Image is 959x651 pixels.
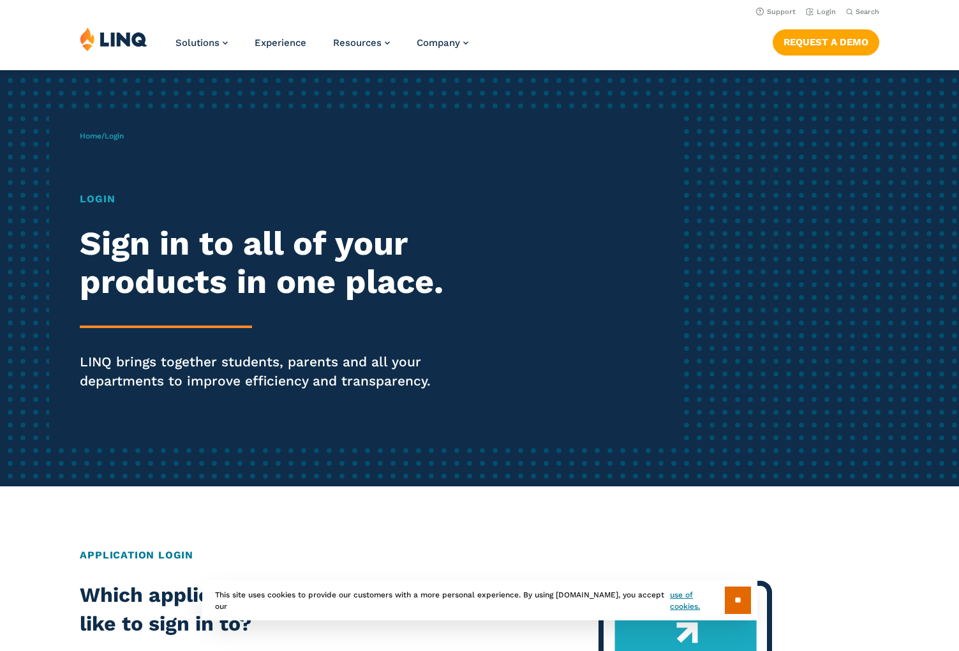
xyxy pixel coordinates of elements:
[670,589,724,612] a: use of cookies.
[773,27,879,55] nav: Button Navigation
[856,8,879,16] span: Search
[175,37,228,49] a: Solutions
[202,580,757,620] div: This site uses cookies to provide our customers with a more personal experience. By using [DOMAIN...
[80,548,879,563] h2: Application Login
[756,8,796,16] a: Support
[333,37,390,49] a: Resources
[80,352,449,391] p: LINQ brings together students, parents and all your departments to improve efficiency and transpa...
[255,37,306,49] a: Experience
[80,131,101,140] a: Home
[80,581,399,639] h2: Which application would you like to sign in to?
[333,37,382,49] span: Resources
[105,131,124,140] span: Login
[175,37,219,49] span: Solutions
[417,37,460,49] span: Company
[80,225,449,301] h2: Sign in to all of your products in one place.
[417,37,468,49] a: Company
[80,191,449,207] h1: Login
[846,7,879,17] button: Open Search Bar
[806,8,836,16] a: Login
[80,131,124,140] span: /
[80,27,147,51] img: LINQ | K‑12 Software
[175,27,468,69] nav: Primary Navigation
[773,29,879,55] a: Request a Demo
